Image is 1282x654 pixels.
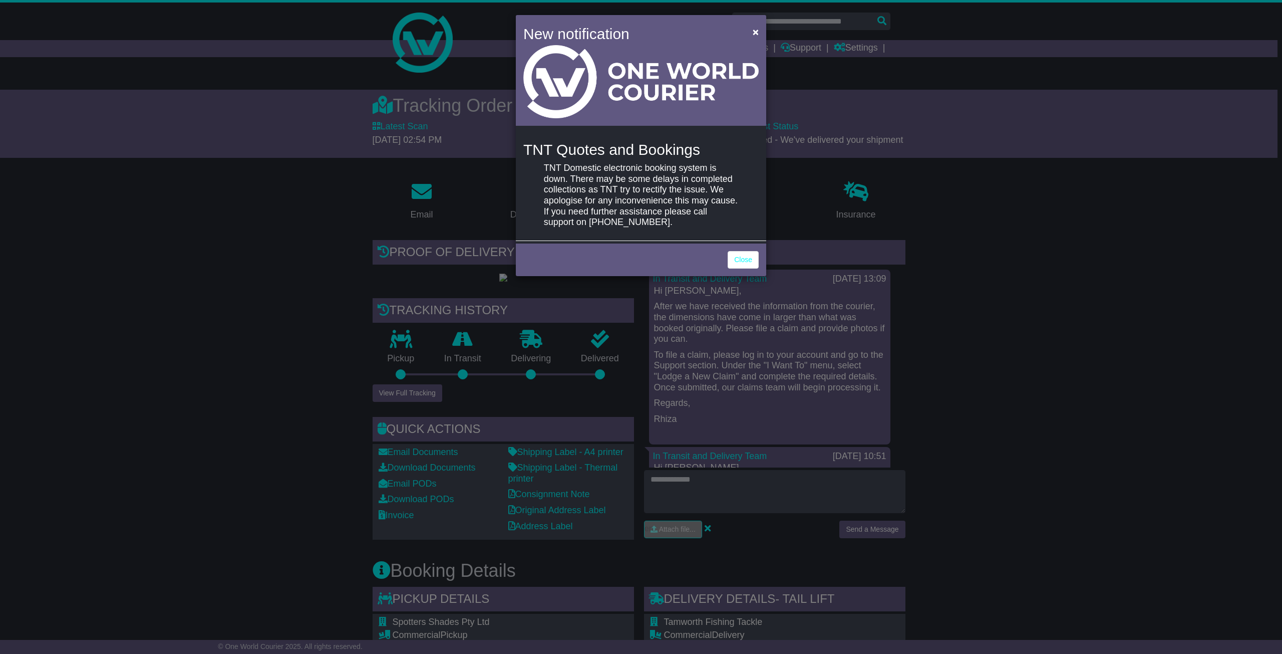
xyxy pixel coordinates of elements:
span: × [753,26,759,38]
a: Close [728,251,759,269]
h4: TNT Quotes and Bookings [523,141,759,158]
p: TNT Domestic electronic booking system is down. There may be some delays in completed collections... [544,163,738,228]
h4: New notification [523,23,738,45]
img: Light [523,45,759,118]
button: Close [748,22,764,42]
